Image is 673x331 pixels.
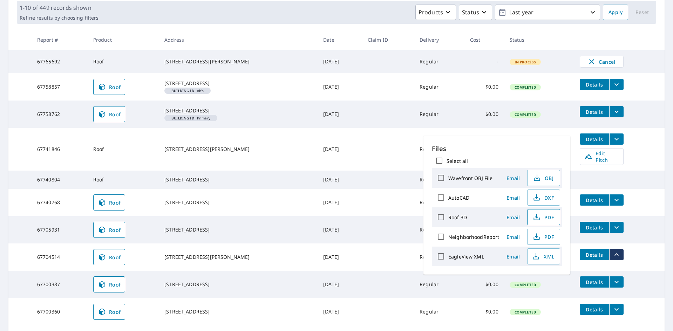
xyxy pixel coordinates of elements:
[93,222,125,238] a: Roof
[580,276,609,288] button: detailsBtn-67700387
[318,271,362,298] td: [DATE]
[318,216,362,243] td: [DATE]
[414,171,464,189] td: Regular
[318,243,362,271] td: [DATE]
[415,5,456,20] button: Products
[609,249,624,260] button: filesDropdownBtn-67704514
[448,214,467,221] label: Roof 3D
[414,29,464,50] th: Delivery
[580,133,609,145] button: detailsBtn-67741846
[414,243,464,271] td: Regular
[164,199,312,206] div: [STREET_ADDRESS]
[419,8,443,16] p: Products
[164,146,312,153] div: [STREET_ADDRESS][PERSON_NAME]
[362,29,414,50] th: Claim ID
[510,60,541,64] span: In Process
[527,170,560,186] button: OBJ
[495,5,600,20] button: Last year
[532,252,554,261] span: XML
[584,109,605,115] span: Details
[464,128,504,171] td: $0.00
[318,189,362,216] td: [DATE]
[448,234,499,240] label: NeighborhoodReport
[580,194,609,206] button: detailsBtn-67740768
[464,73,504,101] td: $0.00
[502,212,524,223] button: Email
[507,6,589,19] p: Last year
[580,56,624,68] button: Cancel
[584,197,605,204] span: Details
[318,29,362,50] th: Date
[93,276,125,292] a: Roof
[32,298,88,325] td: 67700360
[532,174,554,182] span: OBJ
[580,106,609,117] button: detailsBtn-67758762
[459,5,492,20] button: Status
[603,5,628,20] button: Apply
[502,232,524,242] button: Email
[502,251,524,262] button: Email
[98,198,121,207] span: Roof
[532,193,554,202] span: DXF
[448,175,492,181] label: Wavefront OBJ File
[88,128,159,171] td: Roof
[167,116,215,120] span: Primary
[32,128,88,171] td: 67741846
[510,282,540,287] span: Completed
[609,304,624,315] button: filesDropdownBtn-67700360
[98,308,121,316] span: Roof
[164,107,312,114] div: [STREET_ADDRESS]
[32,50,88,73] td: 67765692
[464,298,504,325] td: $0.00
[448,194,469,201] label: AutoCAD
[164,254,312,261] div: [STREET_ADDRESS][PERSON_NAME]
[318,73,362,101] td: [DATE]
[88,171,159,189] td: Roof
[527,209,560,225] button: PDF
[164,308,312,315] div: [STREET_ADDRESS]
[318,50,362,73] td: [DATE]
[32,216,88,243] td: 67705931
[98,280,121,289] span: Roof
[505,194,522,201] span: Email
[32,189,88,216] td: 67740768
[98,110,121,118] span: Roof
[318,298,362,325] td: [DATE]
[318,101,362,128] td: [DATE]
[414,128,464,171] td: Regular
[580,148,624,165] a: Edit Pitch
[93,249,125,265] a: Roof
[88,50,159,73] td: Roof
[532,233,554,241] span: PDF
[164,80,312,87] div: [STREET_ADDRESS]
[464,101,504,128] td: $0.00
[171,116,194,120] em: Building ID
[505,253,522,260] span: Email
[587,57,616,66] span: Cancel
[502,173,524,184] button: Email
[318,128,362,171] td: [DATE]
[464,50,504,73] td: -
[32,101,88,128] td: 67758762
[584,136,605,143] span: Details
[609,106,624,117] button: filesDropdownBtn-67758762
[505,234,522,240] span: Email
[93,106,125,122] a: Roof
[98,253,121,261] span: Roof
[32,243,88,271] td: 67704514
[505,175,522,181] span: Email
[584,306,605,313] span: Details
[609,8,623,17] span: Apply
[432,144,562,153] p: Files
[580,79,609,90] button: detailsBtn-67758857
[32,171,88,189] td: 67740804
[164,226,312,233] div: [STREET_ADDRESS]
[505,214,522,221] span: Email
[159,29,318,50] th: Address
[167,89,208,92] span: ob's
[171,89,194,92] em: Building ID
[584,150,619,163] span: Edit Pitch
[580,222,609,233] button: detailsBtn-67705931
[580,304,609,315] button: detailsBtn-67700360
[93,194,125,211] a: Roof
